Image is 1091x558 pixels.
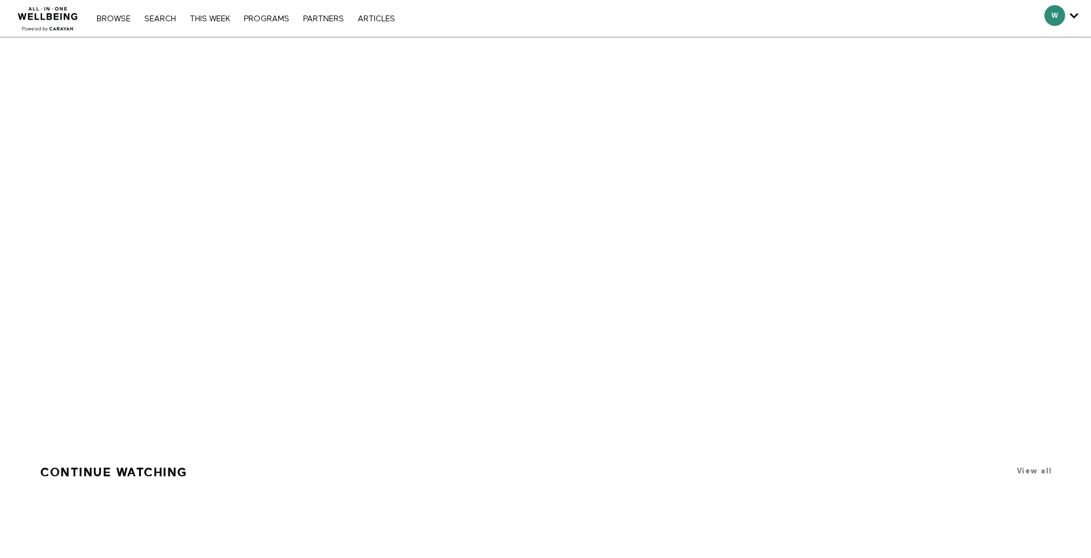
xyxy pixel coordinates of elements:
[184,15,236,23] a: THIS WEEK
[297,15,350,23] a: PARTNERS
[40,460,187,484] a: Continue Watching
[91,15,136,23] a: Browse
[139,15,182,23] a: Search
[352,15,401,23] a: ARTICLES
[91,13,400,24] nav: Primary
[1017,467,1052,475] a: View all
[238,15,295,23] a: PROGRAMS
